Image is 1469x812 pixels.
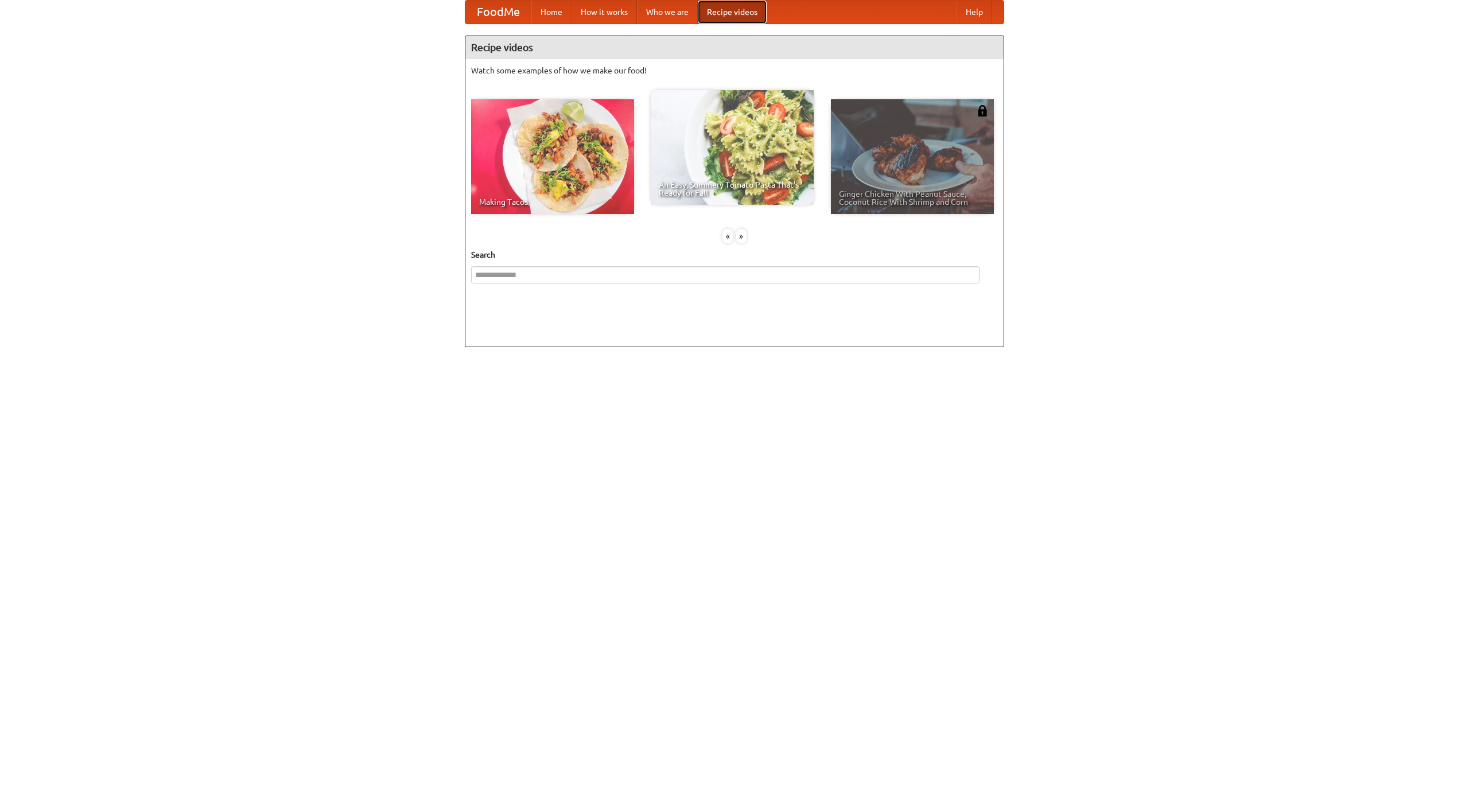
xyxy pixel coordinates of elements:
a: How it works [572,1,637,24]
a: Who we are [637,1,698,24]
img: 483408.png [977,105,988,116]
p: Watch some examples of how we make our food! [471,65,998,76]
div: « [722,229,733,243]
a: Recipe videos [698,1,767,24]
h4: Recipe videos [465,36,1004,59]
a: An Easy, Summery Tomato Pasta That's Ready for Fall [651,90,814,205]
a: FoodMe [465,1,531,24]
span: Making Tacos [479,198,626,206]
a: Home [531,1,572,24]
div: » [736,229,747,243]
h5: Search [471,249,998,261]
a: Help [957,1,992,24]
span: An Easy, Summery Tomato Pasta That's Ready for Fall [659,181,806,197]
a: Making Tacos [471,99,634,214]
